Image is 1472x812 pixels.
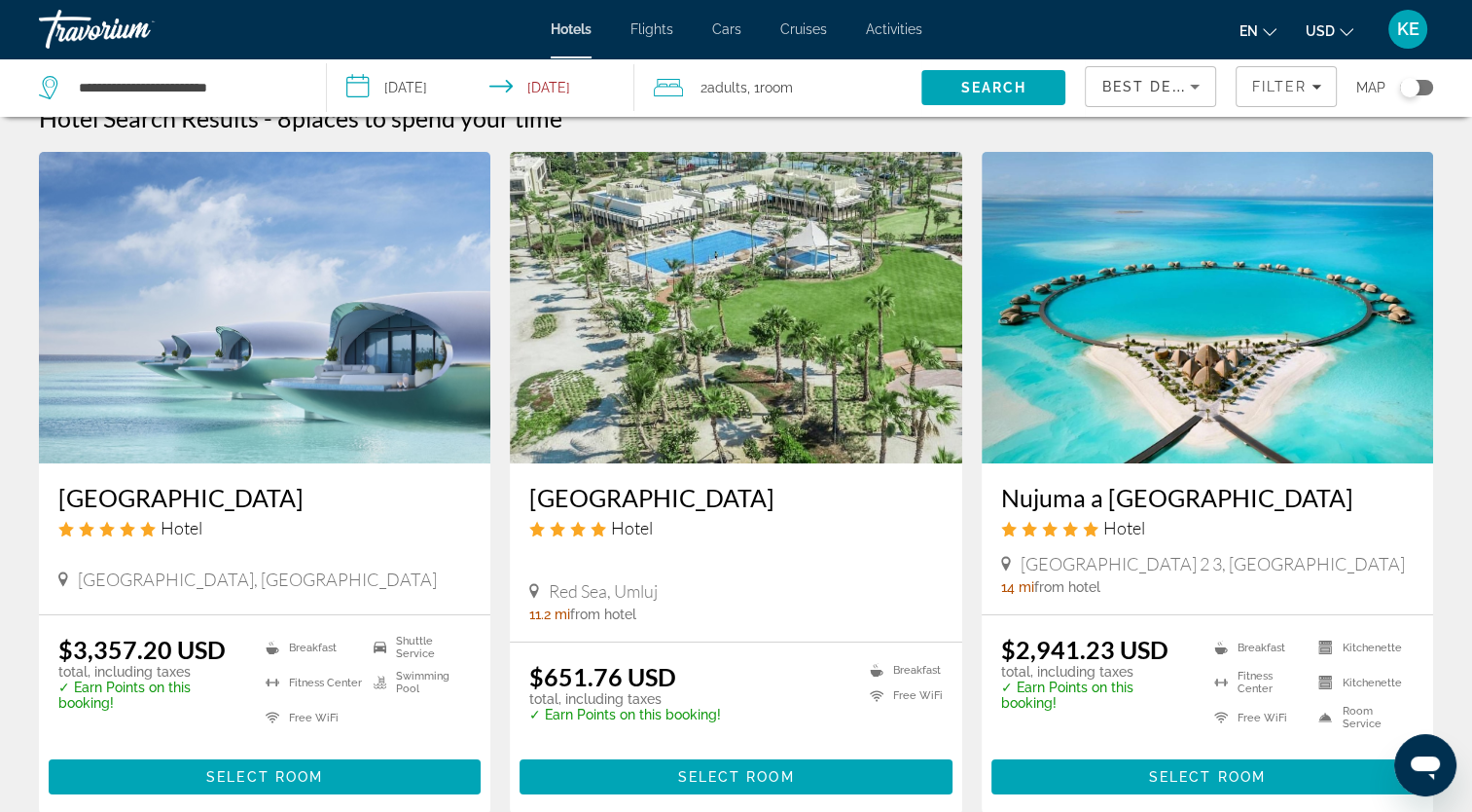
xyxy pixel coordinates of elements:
button: Search [921,70,1065,105]
span: Hotel [161,517,202,538]
li: Free WiFi [1204,705,1310,730]
button: Select check in and out date [327,58,634,117]
a: Cars [712,21,741,37]
p: total, including taxes [58,664,241,680]
a: Select Room [520,763,951,785]
span: Hotel [611,517,653,538]
iframe: Button to launch messaging window [1394,734,1456,796]
li: Breakfast [860,662,943,679]
span: Hotel [1103,517,1145,538]
span: 2 [700,74,747,101]
button: Toggle map [1385,79,1433,96]
a: [GEOGRAPHIC_DATA] [529,483,942,512]
button: Select Room [991,759,1423,794]
ins: $2,941.23 USD [1001,635,1168,664]
div: 5 star Hotel [58,517,471,538]
span: USD [1306,23,1335,39]
span: 11.2 mi [529,607,570,622]
li: Breakfast [256,635,364,660]
li: Breakfast [1204,635,1310,660]
p: total, including taxes [529,691,721,707]
span: from hotel [1034,579,1100,595]
img: Shebara Resort [39,152,490,463]
a: Flights [630,21,673,37]
a: Hotels [551,21,592,37]
span: places to spend your time [292,103,562,132]
li: Fitness Center [256,670,364,695]
span: Search [961,80,1027,95]
ins: $3,357.20 USD [58,635,226,664]
a: Activities [866,21,922,37]
span: Map [1356,74,1385,101]
span: , 1 [747,74,793,101]
input: Search hotel destination [77,73,297,102]
span: - [264,103,272,132]
a: Travorium [39,4,233,55]
li: Free WiFi [860,688,943,705]
a: Nujuma a [GEOGRAPHIC_DATA] [1001,483,1414,512]
div: 5 star Hotel [1001,517,1414,538]
button: User Menu [1382,9,1433,50]
p: ✓ Earn Points on this booking! [1001,680,1190,711]
button: Filters [1236,66,1337,107]
button: Change language [1239,17,1276,45]
h2: 8 [277,103,562,132]
span: from hotel [570,607,636,622]
p: total, including taxes [1001,664,1190,680]
span: Select Room [206,769,323,785]
span: Select Room [1149,769,1266,785]
li: Free WiFi [256,705,364,730]
a: [GEOGRAPHIC_DATA] [58,483,471,512]
span: Filter [1251,79,1307,94]
span: Adults [707,80,747,95]
ins: $651.76 USD [529,662,676,691]
li: Room Service [1309,705,1414,730]
span: [GEOGRAPHIC_DATA] 2 3, [GEOGRAPHIC_DATA] [1021,553,1405,574]
span: 14 mi [1001,579,1034,595]
button: Select Room [520,759,951,794]
li: Kitchenette [1309,670,1414,695]
img: Nujuma a Ritz Carlton Reserve [982,152,1433,463]
span: KE [1397,19,1419,39]
li: Fitness Center [1204,670,1310,695]
span: Red Sea, Umluj [549,580,658,602]
h1: Hotel Search Results [39,103,259,132]
li: Shuttle Service [364,635,472,660]
a: Select Room [49,763,481,785]
li: Kitchenette [1309,635,1414,660]
img: Turtle Bay Hotel [510,152,961,463]
a: Select Room [991,763,1423,785]
a: Cruises [780,21,827,37]
button: Travelers: 2 adults, 0 children [634,58,922,117]
span: en [1239,23,1258,39]
p: ✓ Earn Points on this booking! [58,680,241,711]
mat-select: Sort by [1101,75,1200,98]
span: Best Deals [1101,79,1203,94]
li: Swimming Pool [364,670,472,695]
div: 4 star Hotel [529,517,942,538]
button: Change currency [1306,17,1353,45]
span: [GEOGRAPHIC_DATA], [GEOGRAPHIC_DATA] [78,569,437,590]
span: Select Room [677,769,794,785]
span: Room [760,80,793,95]
p: ✓ Earn Points on this booking! [529,707,721,722]
button: Select Room [49,759,481,794]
